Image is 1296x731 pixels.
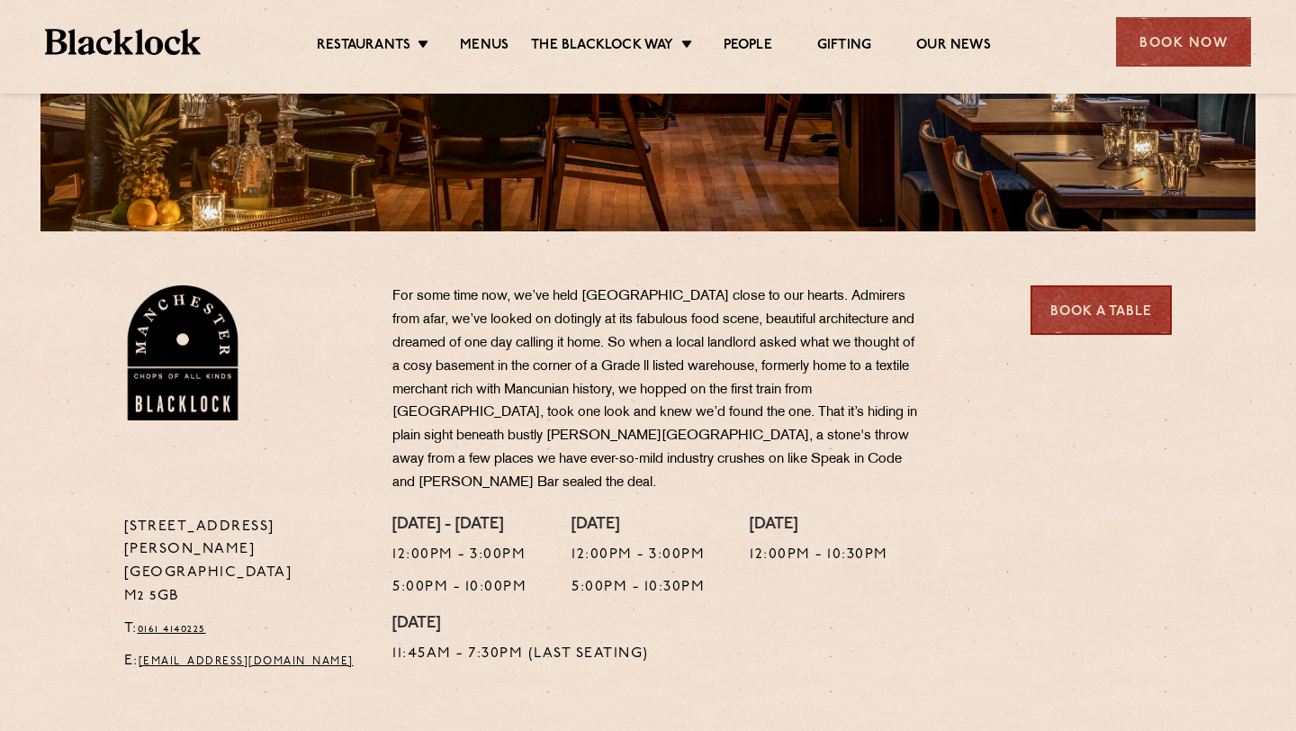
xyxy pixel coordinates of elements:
[138,624,206,635] a: 0161 4140225
[724,37,772,57] a: People
[124,285,242,420] img: BL_Manchester_Logo-bleed.png
[392,544,526,567] p: 12:00pm - 3:00pm
[124,516,366,609] p: [STREET_ADDRESS][PERSON_NAME] [GEOGRAPHIC_DATA] M2 5GB
[571,544,705,567] p: 12:00pm - 3:00pm
[750,544,888,567] p: 12:00pm - 10:30pm
[392,615,649,635] h4: [DATE]
[392,643,649,666] p: 11:45am - 7:30pm (Last Seating)
[460,37,508,57] a: Menus
[392,576,526,600] p: 5:00pm - 10:00pm
[1030,285,1172,335] a: Book a Table
[571,576,705,600] p: 5:00pm - 10:30pm
[916,37,991,57] a: Our News
[392,516,526,536] h4: [DATE] - [DATE]
[45,29,201,55] img: BL_Textured_Logo-footer-cropped.svg
[124,618,366,641] p: T:
[817,37,871,57] a: Gifting
[392,285,923,495] p: For some time now, we’ve held [GEOGRAPHIC_DATA] close to our hearts. Admirers from afar, we’ve lo...
[124,650,366,673] p: E:
[139,656,354,667] a: [EMAIL_ADDRESS][DOMAIN_NAME]
[571,516,705,536] h4: [DATE]
[531,37,673,57] a: The Blacklock Way
[750,516,888,536] h4: [DATE]
[317,37,410,57] a: Restaurants
[1116,17,1251,67] div: Book Now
